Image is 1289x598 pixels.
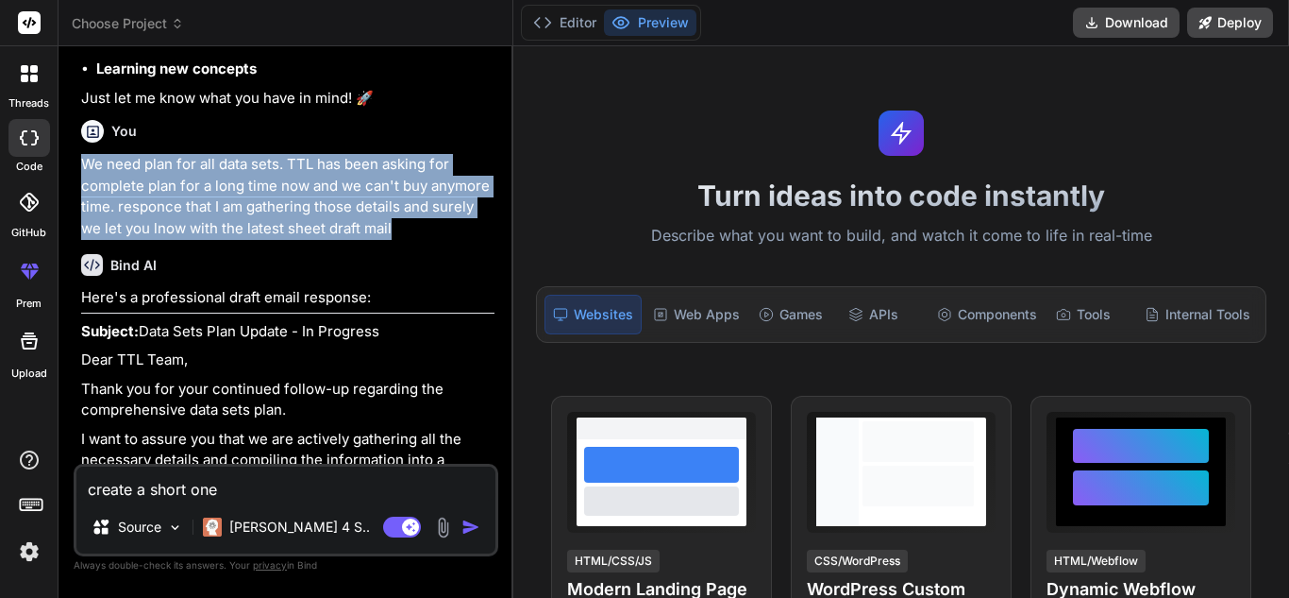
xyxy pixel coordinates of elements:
[461,518,480,537] img: icon
[1046,550,1146,572] div: HTML/Webflow
[111,122,137,141] h6: You
[929,295,1045,334] div: Components
[604,9,696,36] button: Preview
[76,467,495,501] textarea: create a short one
[645,295,747,334] div: Web Apps
[81,154,494,239] p: We need plan for all data sets. TTL has been asking for complete plan for a long time now and we ...
[229,518,370,537] p: [PERSON_NAME] 4 S..
[81,287,494,309] p: Here's a professional draft email response:
[81,322,139,340] strong: Subject:
[81,379,494,421] p: Thank you for your continued follow-up regarding the comprehensive data sets plan.
[11,366,47,382] label: Upload
[203,518,222,537] img: Claude 4 Sonnet
[8,95,49,111] label: threads
[567,550,660,572] div: HTML/CSS/JS
[81,429,494,536] p: I want to assure you that we are actively gathering all the necessary details and compiling the i...
[807,550,908,572] div: CSS/WordPress
[841,295,926,334] div: APIs
[526,9,604,36] button: Editor
[16,159,42,175] label: code
[1137,295,1258,334] div: Internal Tools
[81,321,494,343] p: Data Sets Plan Update - In Progress
[110,256,157,275] h6: Bind AI
[1187,8,1273,38] button: Deploy
[751,295,836,334] div: Games
[81,88,494,110] p: Just let me know what you have in mind! 🚀
[1048,295,1133,334] div: Tools
[525,224,1278,248] p: Describe what you want to build, and watch it come to life in real-time
[118,518,161,537] p: Source
[13,536,45,568] img: settings
[525,179,1278,213] h1: Turn ideas into code instantly
[1073,8,1180,38] button: Download
[72,14,184,33] span: Choose Project
[432,517,454,538] img: attachment
[16,296,42,312] label: prem
[74,556,498,574] p: Always double-check its answers. Your in Bind
[544,295,642,334] div: Websites
[96,60,257,77] strong: Learning new concepts
[81,350,494,371] p: Dear TTL Team,
[11,225,46,241] label: GitHub
[253,559,287,571] span: privacy
[167,520,183,536] img: Pick Models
